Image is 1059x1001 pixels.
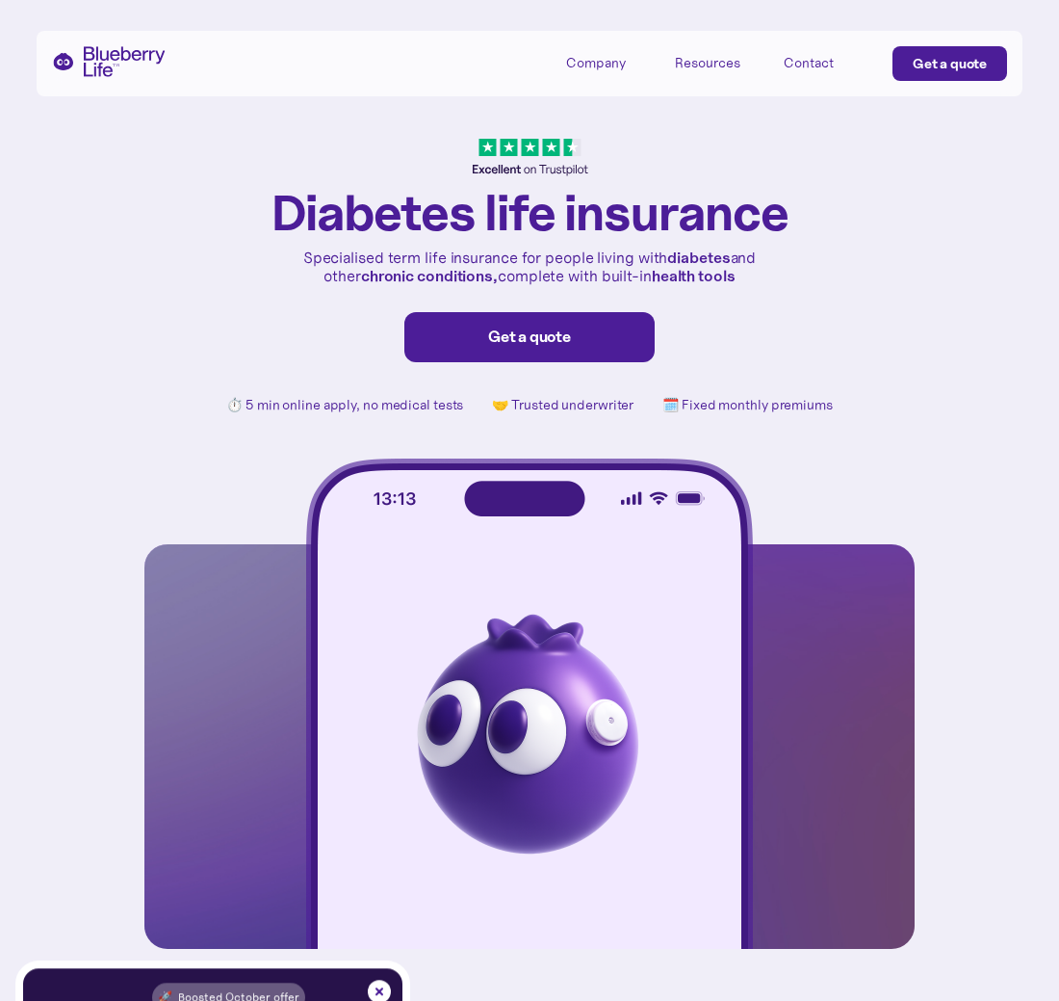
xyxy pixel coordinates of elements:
div: Contact [784,55,834,71]
div: Get a quote [425,328,634,347]
div: Resources [675,55,740,71]
div: Resources [675,46,762,78]
strong: chronic conditions, [361,266,498,285]
p: ⏱️ 5 min online apply, no medical tests [226,397,463,413]
p: 🤝 Trusted underwriter [492,397,633,413]
a: Get a quote [892,46,1007,81]
a: Get a quote [404,312,655,362]
a: home [52,46,166,77]
div: Company [566,46,653,78]
p: 🗓️ Fixed monthly premiums [662,397,833,413]
div: Get a quote [913,54,987,73]
p: Specialised term life insurance for people living with and other complete with built-in [298,249,761,285]
strong: health tools [652,266,736,285]
h1: Diabetes life insurance [271,186,788,239]
a: Contact [784,46,870,78]
div: Company [566,55,626,71]
strong: diabetes [667,248,730,267]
